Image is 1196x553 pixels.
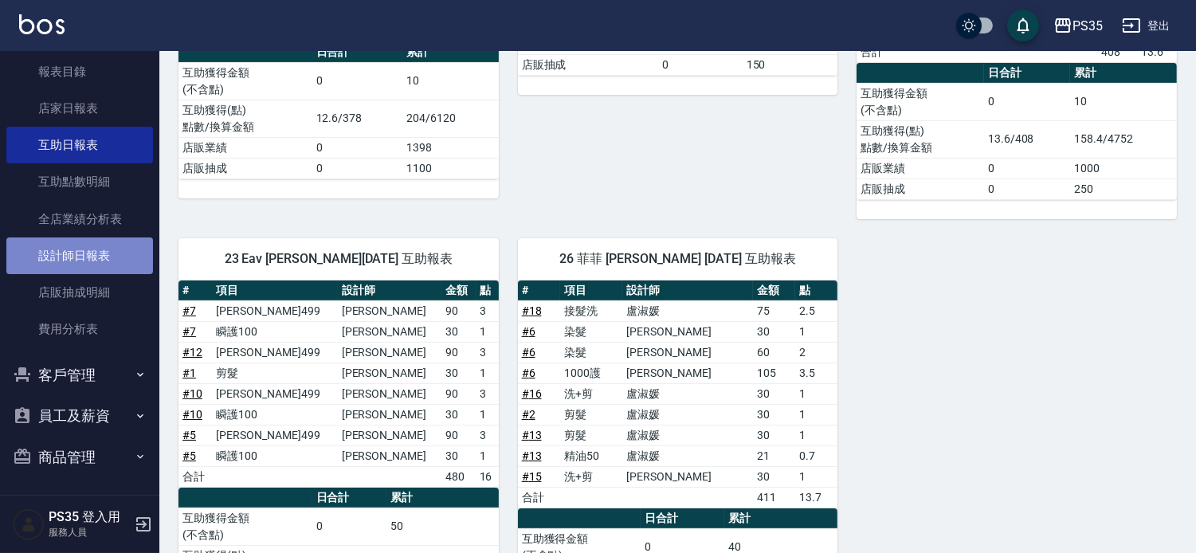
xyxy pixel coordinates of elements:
[857,120,984,158] td: 互助獲得(點) 點數/換算金額
[753,404,795,425] td: 30
[1070,178,1177,199] td: 250
[522,346,535,359] a: #6
[476,300,499,321] td: 3
[658,54,743,75] td: 0
[857,178,984,199] td: 店販抽成
[857,83,984,120] td: 互助獲得金額 (不含點)
[641,508,724,529] th: 日合計
[795,404,837,425] td: 1
[622,342,753,363] td: [PERSON_NAME]
[178,62,312,100] td: 互助獲得金額 (不含點)
[441,280,475,301] th: 金額
[312,137,403,158] td: 0
[522,387,542,400] a: #16
[476,342,499,363] td: 3
[522,449,542,462] a: #13
[212,404,337,425] td: 瞬護100
[386,508,498,545] td: 50
[795,383,837,404] td: 1
[622,466,753,487] td: [PERSON_NAME]
[6,53,153,90] a: 報表目錄
[1072,16,1103,36] div: PS35
[476,383,499,404] td: 3
[476,321,499,342] td: 1
[441,425,475,445] td: 90
[518,280,560,301] th: #
[182,408,202,421] a: #10
[212,425,337,445] td: [PERSON_NAME]499
[857,158,984,178] td: 店販業績
[476,404,499,425] td: 1
[622,383,753,404] td: 盧淑媛
[984,178,1070,199] td: 0
[476,425,499,445] td: 3
[441,363,475,383] td: 30
[6,274,153,311] a: 店販抽成明細
[522,408,535,421] a: #2
[1070,63,1177,84] th: 累計
[857,41,896,62] td: 合計
[522,367,535,379] a: #6
[753,342,795,363] td: 60
[6,437,153,478] button: 商品管理
[560,383,622,404] td: 洗+剪
[402,137,498,158] td: 1398
[560,280,622,301] th: 項目
[49,525,130,539] p: 服務人員
[338,300,441,321] td: [PERSON_NAME]
[560,445,622,466] td: 精油50
[753,445,795,466] td: 21
[6,237,153,274] a: 設計師日報表
[6,127,153,163] a: 互助日報表
[441,445,475,466] td: 30
[178,158,312,178] td: 店販抽成
[182,387,202,400] a: #10
[753,300,795,321] td: 75
[518,54,658,75] td: 店販抽成
[476,445,499,466] td: 1
[441,342,475,363] td: 90
[1097,41,1137,62] td: 408
[560,363,622,383] td: 1000護
[560,425,622,445] td: 剪髮
[753,487,795,508] td: 411
[402,158,498,178] td: 1100
[212,342,337,363] td: [PERSON_NAME]499
[984,63,1070,84] th: 日合計
[178,280,499,488] table: a dense table
[522,325,535,338] a: #6
[6,395,153,437] button: 員工及薪資
[182,325,196,338] a: #7
[441,300,475,321] td: 90
[312,62,403,100] td: 0
[622,321,753,342] td: [PERSON_NAME]
[182,367,196,379] a: #1
[312,100,403,137] td: 12.6/378
[622,445,753,466] td: 盧淑媛
[476,466,499,487] td: 16
[1070,83,1177,120] td: 10
[178,137,312,158] td: 店販業績
[312,158,403,178] td: 0
[212,280,337,301] th: 項目
[857,63,1177,200] table: a dense table
[6,201,153,237] a: 全店業績分析表
[476,280,499,301] th: 點
[518,487,560,508] td: 合計
[182,304,196,317] a: #7
[743,54,838,75] td: 150
[795,445,837,466] td: 0.7
[795,425,837,445] td: 1
[984,158,1070,178] td: 0
[1070,120,1177,158] td: 158.4/4752
[1007,10,1039,41] button: save
[178,42,499,179] table: a dense table
[338,425,441,445] td: [PERSON_NAME]
[622,425,753,445] td: 盧淑媛
[49,509,130,525] h5: PS35 登入用
[402,100,498,137] td: 204/6120
[441,466,475,487] td: 480
[402,42,498,63] th: 累計
[178,508,312,545] td: 互助獲得金額 (不含點)
[753,466,795,487] td: 30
